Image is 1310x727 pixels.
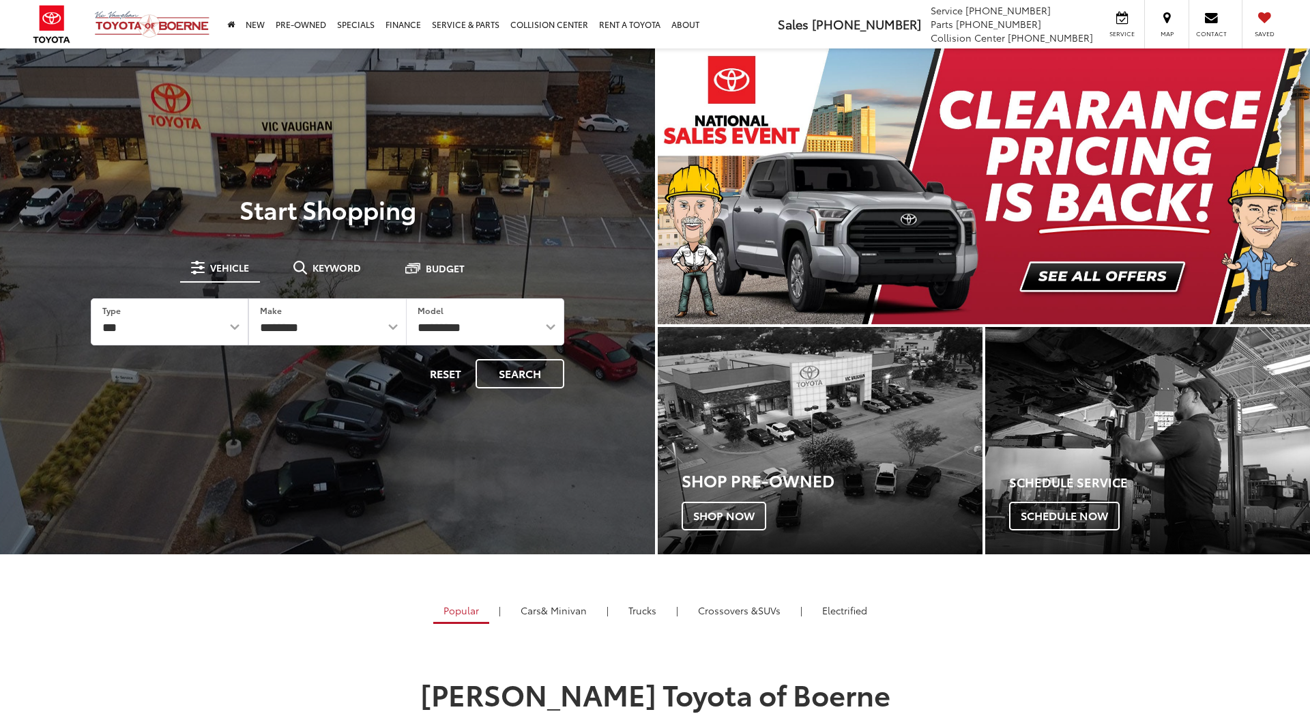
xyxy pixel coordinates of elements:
[673,603,682,617] li: |
[682,502,766,530] span: Shop Now
[812,599,877,622] a: Electrified
[965,3,1051,17] span: [PHONE_NUMBER]
[682,471,982,489] h3: Shop Pre-Owned
[931,31,1005,44] span: Collision Center
[94,10,210,38] img: Vic Vaughan Toyota of Boerne
[1107,29,1137,38] span: Service
[985,327,1310,554] div: Toyota
[495,603,504,617] li: |
[433,599,489,624] a: Popular
[57,195,598,223] p: Start Shopping
[1249,29,1279,38] span: Saved
[698,603,758,617] span: Crossovers &
[658,76,755,297] button: Click to view previous picture.
[102,304,121,316] label: Type
[931,17,953,31] span: Parts
[210,263,249,272] span: Vehicle
[1009,476,1310,489] h4: Schedule Service
[985,327,1310,554] a: Schedule Service Schedule Now
[658,327,982,554] a: Shop Pre-Owned Shop Now
[618,599,667,622] a: Trucks
[658,48,1310,324] section: Carousel section with vehicle pictures - may contain disclaimers.
[1009,502,1120,530] span: Schedule Now
[260,304,282,316] label: Make
[418,359,473,388] button: Reset
[956,17,1041,31] span: [PHONE_NUMBER]
[1196,29,1227,38] span: Contact
[658,48,1310,324] img: Clearance Pricing Is Back
[1008,31,1093,44] span: [PHONE_NUMBER]
[658,48,1310,324] div: carousel slide number 1 of 2
[1212,76,1310,297] button: Click to view next picture.
[510,599,597,622] a: Cars
[312,263,361,272] span: Keyword
[797,603,806,617] li: |
[688,599,791,622] a: SUVs
[541,603,587,617] span: & Minivan
[338,678,972,709] h1: [PERSON_NAME] Toyota of Boerne
[778,15,809,33] span: Sales
[426,263,465,273] span: Budget
[1152,29,1182,38] span: Map
[418,304,443,316] label: Model
[931,3,963,17] span: Service
[812,15,921,33] span: [PHONE_NUMBER]
[603,603,612,617] li: |
[476,359,564,388] button: Search
[658,327,982,554] div: Toyota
